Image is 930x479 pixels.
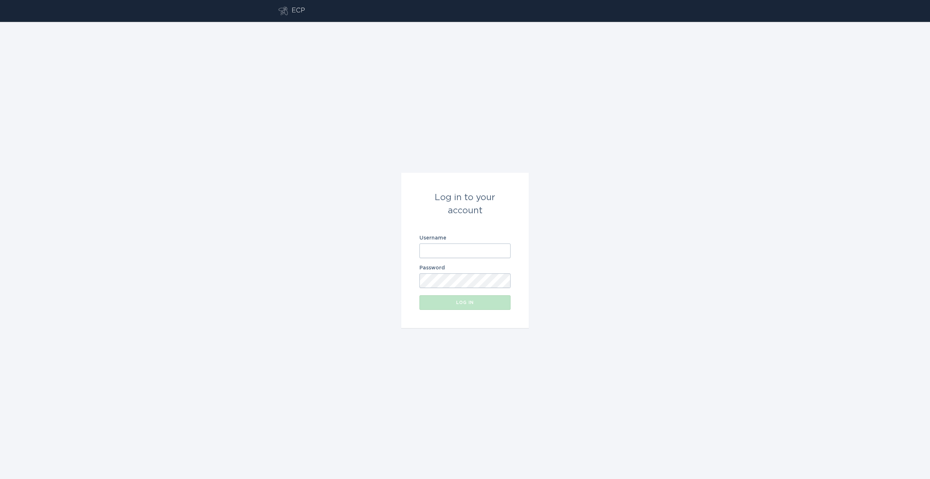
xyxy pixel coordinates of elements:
label: Password [419,265,511,270]
label: Username [419,235,511,241]
div: ECP [292,7,305,15]
button: Log in [419,295,511,310]
div: Log in to your account [419,191,511,217]
div: Log in [423,300,507,305]
button: Go to dashboard [278,7,288,15]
